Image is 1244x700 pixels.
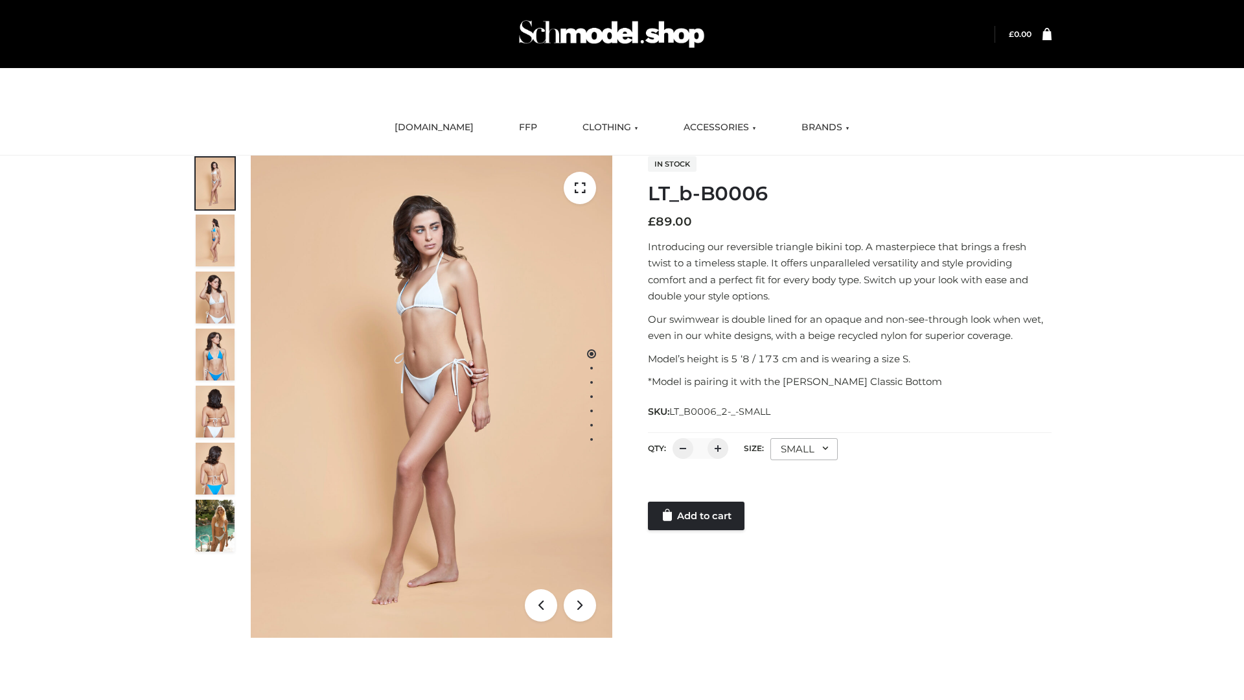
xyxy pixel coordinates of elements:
[648,443,666,453] label: QTY:
[573,113,648,142] a: CLOTHING
[648,404,772,419] span: SKU:
[196,157,235,209] img: ArielClassicBikiniTop_CloudNine_AzureSky_OW114ECO_1-scaled.jpg
[196,500,235,552] img: Arieltop_CloudNine_AzureSky2.jpg
[648,502,744,530] a: Add to cart
[669,406,770,417] span: LT_B0006_2-_-SMALL
[648,156,697,172] span: In stock
[648,182,1052,205] h1: LT_b-B0006
[648,239,1052,305] p: Introducing our reversible triangle bikini top. A masterpiece that brings a fresh twist to a time...
[196,215,235,266] img: ArielClassicBikiniTop_CloudNine_AzureSky_OW114ECO_2-scaled.jpg
[196,272,235,323] img: ArielClassicBikiniTop_CloudNine_AzureSky_OW114ECO_3-scaled.jpg
[385,113,483,142] a: [DOMAIN_NAME]
[251,156,612,638] img: ArielClassicBikiniTop_CloudNine_AzureSky_OW114ECO_1
[196,329,235,380] img: ArielClassicBikiniTop_CloudNine_AzureSky_OW114ECO_4-scaled.jpg
[770,438,838,460] div: SMALL
[1009,29,1031,39] a: £0.00
[196,443,235,495] img: ArielClassicBikiniTop_CloudNine_AzureSky_OW114ECO_8-scaled.jpg
[744,443,764,453] label: Size:
[648,351,1052,367] p: Model’s height is 5 ‘8 / 173 cm and is wearing a size S.
[648,215,692,229] bdi: 89.00
[1009,29,1031,39] bdi: 0.00
[196,386,235,437] img: ArielClassicBikiniTop_CloudNine_AzureSky_OW114ECO_7-scaled.jpg
[1009,29,1014,39] span: £
[648,311,1052,344] p: Our swimwear is double lined for an opaque and non-see-through look when wet, even in our white d...
[514,8,709,60] img: Schmodel Admin 964
[648,373,1052,390] p: *Model is pairing it with the [PERSON_NAME] Classic Bottom
[792,113,859,142] a: BRANDS
[674,113,766,142] a: ACCESSORIES
[648,215,656,229] span: £
[509,113,547,142] a: FFP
